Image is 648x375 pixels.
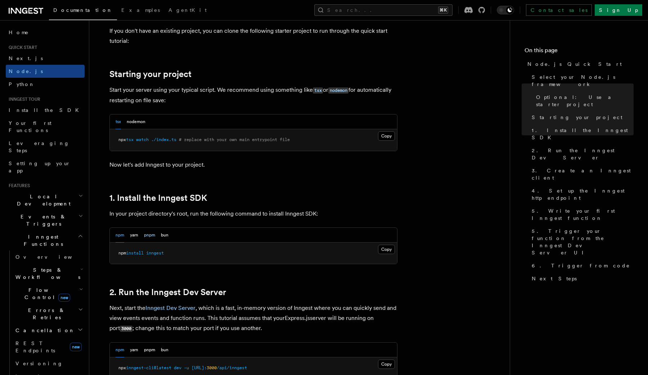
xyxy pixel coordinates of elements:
[525,46,634,58] h4: On this page
[529,184,634,204] a: 4. Set up the Inngest http endpoint
[529,259,634,272] a: 6. Trigger from code
[118,365,126,370] span: npx
[13,266,80,281] span: Steps & Workflows
[497,6,514,14] button: Toggle dark mode
[9,140,69,153] span: Leveraging Steps
[378,245,395,254] button: Copy
[136,137,149,142] span: watch
[6,104,85,117] a: Install the SDK
[126,250,144,256] span: install
[6,65,85,78] a: Node.js
[6,157,85,177] a: Setting up your app
[192,365,207,370] span: [URL]:
[9,120,51,133] span: Your first Functions
[109,303,397,334] p: Next, start the , which is a fast, in-memory version of Inngest where you can quickly send and vi...
[161,343,168,357] button: bun
[533,91,634,111] a: Optional: Use a starter project
[109,85,397,105] p: Start your server using your typical script. We recommend using something like or for automatical...
[9,81,35,87] span: Python
[109,69,192,79] a: Starting your project
[595,4,642,16] a: Sign Up
[116,228,124,243] button: npm
[532,275,577,282] span: Next Steps
[6,26,85,39] a: Home
[130,228,138,243] button: yarn
[109,193,207,203] a: 1. Install the Inngest SDK
[118,137,126,142] span: npx
[130,343,138,357] button: yarn
[217,365,247,370] span: /api/inngest
[532,207,634,222] span: 5. Write your first Inngest function
[15,340,55,353] span: REST Endpoints
[9,68,43,74] span: Node.js
[6,213,78,227] span: Events & Triggers
[532,147,634,161] span: 2. Run the Inngest Dev Server
[529,225,634,259] a: 5. Trigger your function from the Inngest Dev Server UI
[145,304,195,311] a: Inngest Dev Server
[532,262,630,269] span: 6. Trigger from code
[53,7,113,13] span: Documentation
[529,164,634,184] a: 3. Create an Inngest client
[378,360,395,369] button: Copy
[184,365,189,370] span: -u
[526,4,592,16] a: Contact sales
[6,78,85,91] a: Python
[13,307,78,321] span: Errors & Retries
[438,6,448,14] kbd: ⌘K
[6,45,37,50] span: Quick start
[109,26,397,46] p: If you don't have an existing project, you can clone the following starter project to run through...
[328,87,348,94] code: nodemon
[532,167,634,181] span: 3. Create an Inngest client
[126,365,171,370] span: inngest-cli@latest
[525,58,634,71] a: Node.js Quick Start
[529,71,634,91] a: Select your Node.js framework
[532,127,634,141] span: 1. Install the Inngest SDK
[9,161,71,173] span: Setting up your app
[378,131,395,141] button: Copy
[328,86,348,93] a: nodemon
[13,286,79,301] span: Flow Control
[529,124,634,144] a: 1. Install the Inngest SDK
[49,2,117,20] a: Documentation
[126,137,134,142] span: tsx
[117,2,164,19] a: Examples
[9,29,29,36] span: Home
[6,96,40,102] span: Inngest tour
[168,7,207,13] span: AgentKit
[109,209,397,219] p: In your project directory's root, run the following command to install Inngest SDK:
[6,52,85,65] a: Next.js
[164,2,211,19] a: AgentKit
[13,284,85,304] button: Flow Controlnew
[6,117,85,137] a: Your first Functions
[127,114,145,129] button: nodemon
[13,337,85,357] a: REST Endpointsnew
[6,183,30,189] span: Features
[174,365,181,370] span: dev
[70,343,82,351] span: new
[6,230,85,250] button: Inngest Functions
[6,210,85,230] button: Events & Triggers
[144,228,155,243] button: pnpm
[9,55,43,61] span: Next.js
[532,73,634,88] span: Select your Node.js framework
[109,160,397,170] p: Now let's add Inngest to your project.
[532,227,634,256] span: 5. Trigger your function from the Inngest Dev Server UI
[121,7,160,13] span: Examples
[529,111,634,124] a: Starting your project
[13,324,85,337] button: Cancellation
[6,137,85,157] a: Leveraging Steps
[9,107,83,113] span: Install the SDK
[116,114,121,129] button: tsx
[532,187,634,202] span: 4. Set up the Inngest http endpoint
[527,60,622,68] span: Node.js Quick Start
[15,254,90,260] span: Overview
[529,204,634,225] a: 5. Write your first Inngest function
[6,190,85,210] button: Local Development
[536,94,634,108] span: Optional: Use a starter project
[15,361,63,366] span: Versioning
[179,137,290,142] span: # replace with your own main entrypoint file
[118,250,126,256] span: npm
[13,304,85,324] button: Errors & Retries
[151,137,176,142] span: ./index.ts
[13,327,75,334] span: Cancellation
